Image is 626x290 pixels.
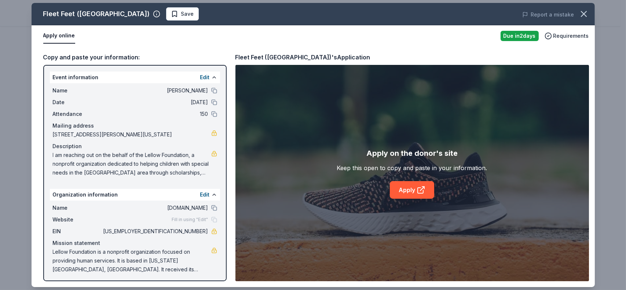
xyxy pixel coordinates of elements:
div: Event information [50,71,220,83]
div: Copy and paste your information: [43,52,227,62]
div: Keep this open to copy and paste in your information. [337,164,487,172]
div: Fleet Feet ([GEOGRAPHIC_DATA]) [43,8,150,20]
div: Due in 2 days [501,31,539,41]
div: Organization information [50,189,220,201]
span: 150 [102,110,208,118]
a: Apply [390,181,434,199]
span: [STREET_ADDRESS][PERSON_NAME][US_STATE] [53,130,211,139]
span: EIN [53,227,102,236]
button: Requirements [545,32,589,40]
span: [US_EMPLOYER_IDENTIFICATION_NUMBER] [102,227,208,236]
span: Fill in using "Edit" [172,217,208,223]
span: Save [181,10,194,18]
span: I am reaching out on the behalf of the Lellow Foundation, a nonprofit organization dedicated to h... [53,151,211,177]
div: Mission statement [53,239,217,247]
span: Date [53,98,102,107]
button: Report a mistake [522,10,574,19]
div: Apply on the donor's site [366,147,458,159]
button: Edit [200,190,210,199]
span: Lellow Foundation is a nonprofit organization focused on providing human services. It is based in... [53,247,211,274]
span: [PERSON_NAME] [102,86,208,95]
button: Edit [200,73,210,82]
div: Fleet Feet ([GEOGRAPHIC_DATA])'s Application [235,52,370,62]
span: Name [53,86,102,95]
span: [DOMAIN_NAME] [102,203,208,212]
span: Requirements [553,32,589,40]
span: Name [53,203,102,212]
span: Attendance [53,110,102,118]
button: Apply online [43,28,75,44]
span: [DATE] [102,98,208,107]
div: Description [53,142,217,151]
button: Save [166,7,199,21]
div: Mailing address [53,121,217,130]
span: Website [53,215,102,224]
